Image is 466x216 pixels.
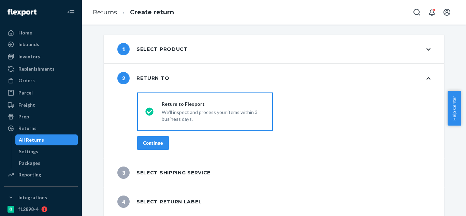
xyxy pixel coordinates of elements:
a: Create return [130,9,174,16]
div: Continue [143,140,163,146]
div: Reporting [18,171,41,178]
div: We'll inspect and process your items within 3 business days. [162,107,265,123]
a: Home [4,27,78,38]
div: Integrations [18,194,47,201]
ol: breadcrumbs [87,2,179,23]
a: Reporting [4,169,78,180]
a: Returns [4,123,78,134]
span: 1 [117,43,130,55]
div: Select product [117,43,188,55]
a: Returns [93,9,117,16]
div: Inventory [18,53,40,60]
div: Inbounds [18,41,39,48]
div: Packages [19,160,40,167]
a: Packages [15,158,78,169]
img: Flexport logo [8,9,37,16]
span: 3 [117,167,130,179]
span: 4 [117,196,130,208]
a: Freight [4,100,78,111]
a: Orders [4,75,78,86]
button: Help Center [448,91,461,126]
div: f12898-4 [18,206,39,213]
div: Replenishments [18,66,55,72]
div: Orders [18,77,35,84]
a: Settings [15,146,78,157]
button: Integrations [4,192,78,203]
a: Inventory [4,51,78,62]
span: 2 [117,72,130,84]
div: Select return label [117,196,202,208]
div: Return to Flexport [162,101,265,107]
a: All Returns [15,134,78,145]
a: Prep [4,111,78,122]
a: Inbounds [4,39,78,50]
div: Prep [18,113,29,120]
div: Parcel [18,89,33,96]
a: Replenishments [4,63,78,74]
button: Open Search Box [410,5,424,19]
button: Open account menu [440,5,454,19]
div: Returns [18,125,37,132]
button: Close Navigation [64,5,78,19]
div: Return to [117,72,169,84]
div: Home [18,29,32,36]
div: All Returns [19,136,44,143]
div: Freight [18,102,35,109]
a: f12898-4 [4,204,78,215]
div: Settings [19,148,38,155]
div: Select shipping service [117,167,210,179]
button: Open notifications [425,5,439,19]
button: Continue [137,136,169,150]
a: Parcel [4,87,78,98]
